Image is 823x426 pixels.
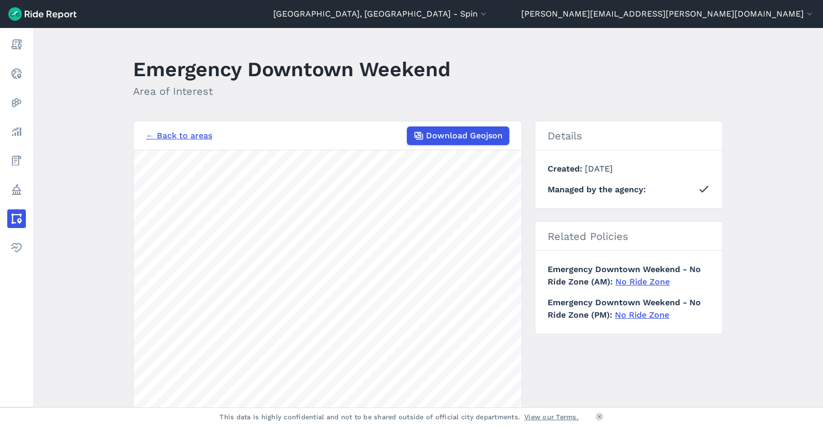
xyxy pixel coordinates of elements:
h2: Area of Interest [133,83,450,99]
a: Realtime [7,64,26,83]
h1: Emergency Downtown Weekend [133,55,450,83]
a: No Ride Zone [615,310,669,320]
a: Heatmaps [7,93,26,112]
span: [DATE] [585,164,613,174]
a: Fees [7,151,26,170]
a: Policy [7,180,26,199]
span: Created [548,164,585,174]
button: [GEOGRAPHIC_DATA], [GEOGRAPHIC_DATA] - Spin [273,8,489,20]
h2: Details [535,121,723,150]
a: Areas [7,209,26,228]
span: Emergency Downtown Weekend - No Ride Zone (AM) [548,264,701,287]
a: View our Terms. [524,412,579,422]
span: Emergency Downtown Weekend - No Ride Zone (PM) [548,297,701,320]
a: Health [7,238,26,257]
button: [PERSON_NAME][EMAIL_ADDRESS][PERSON_NAME][DOMAIN_NAME] [521,8,815,20]
img: Ride Report [8,7,77,21]
span: Managed by the agency [548,183,646,196]
h2: Related Policies [535,222,723,251]
a: Report [7,35,26,54]
span: Download Geojson [426,130,503,142]
button: Download Geojson [407,126,509,145]
a: ← Back to areas [146,130,212,142]
a: Analyze [7,122,26,141]
a: No Ride Zone [615,277,670,287]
